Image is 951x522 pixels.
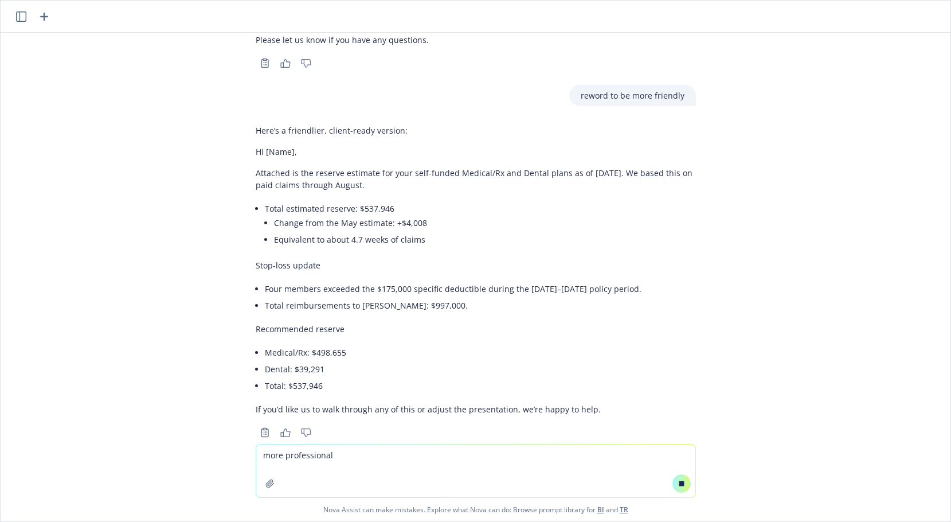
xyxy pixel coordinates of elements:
a: BI [597,505,604,515]
li: Four members exceeded the $175,000 specific deductible during the [DATE]–[DATE] policy period. [265,281,696,297]
p: Please let us know if you have any questions. [256,34,696,46]
p: Attached is the reserve estimate for your self-funded Medical/Rx and Dental plans as of [DATE]. W... [256,167,696,191]
li: Change from the May estimate: +$4,008 [274,215,696,231]
li: Dental: $39,291 [265,361,696,377]
li: Total estimated reserve: $537,946 [265,200,696,250]
p: Here’s a friendlier, client-ready version: [256,124,696,137]
svg: Copy to clipboard [260,427,270,438]
a: TR [620,505,628,515]
p: reword to be more friendly [581,89,684,102]
li: Equivalent to about 4.7 weeks of claims [274,231,696,248]
p: Stop-loss update [256,259,696,271]
svg: Copy to clipboard [260,58,270,68]
li: Total: $537,946 [265,377,696,394]
li: Total reimbursements to [PERSON_NAME]: $997,000. [265,297,696,314]
button: Thumbs down [297,424,315,441]
p: Hi [Name], [256,146,696,158]
p: Recommended reserve [256,323,696,335]
p: If you’d like us to walk through any of this or adjust the presentation, we’re happy to help. [256,403,696,415]
button: Thumbs down [297,55,315,71]
span: Nova Assist can make mistakes. Explore what Nova can do: Browse prompt library for and [5,498,946,521]
li: Medical/Rx: $498,655 [265,344,696,361]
